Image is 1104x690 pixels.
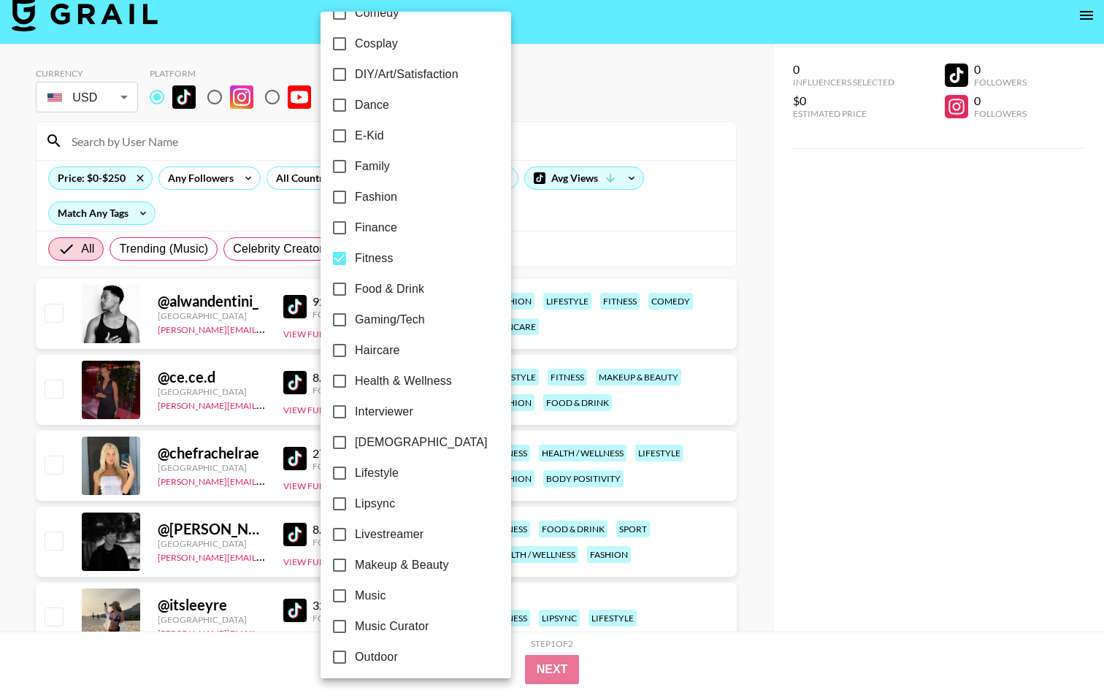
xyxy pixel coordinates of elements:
[355,66,459,83] span: DIY/Art/Satisfaction
[355,188,397,206] span: Fashion
[355,403,413,421] span: Interviewer
[355,372,452,390] span: Health & Wellness
[355,96,389,114] span: Dance
[355,4,399,22] span: Comedy
[355,618,429,635] span: Music Curator
[355,556,449,574] span: Makeup & Beauty
[355,587,386,605] span: Music
[355,434,488,451] span: [DEMOGRAPHIC_DATA]
[355,526,423,543] span: Livestreamer
[355,219,397,237] span: Finance
[1031,617,1086,672] iframe: Drift Widget Chat Controller
[355,464,399,482] span: Lifestyle
[355,311,425,329] span: Gaming/Tech
[355,648,398,666] span: Outdoor
[355,495,395,513] span: Lipsync
[355,127,384,145] span: E-Kid
[355,250,394,267] span: Fitness
[355,158,390,175] span: Family
[355,280,424,298] span: Food & Drink
[355,35,398,53] span: Cosplay
[355,342,400,359] span: Haircare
